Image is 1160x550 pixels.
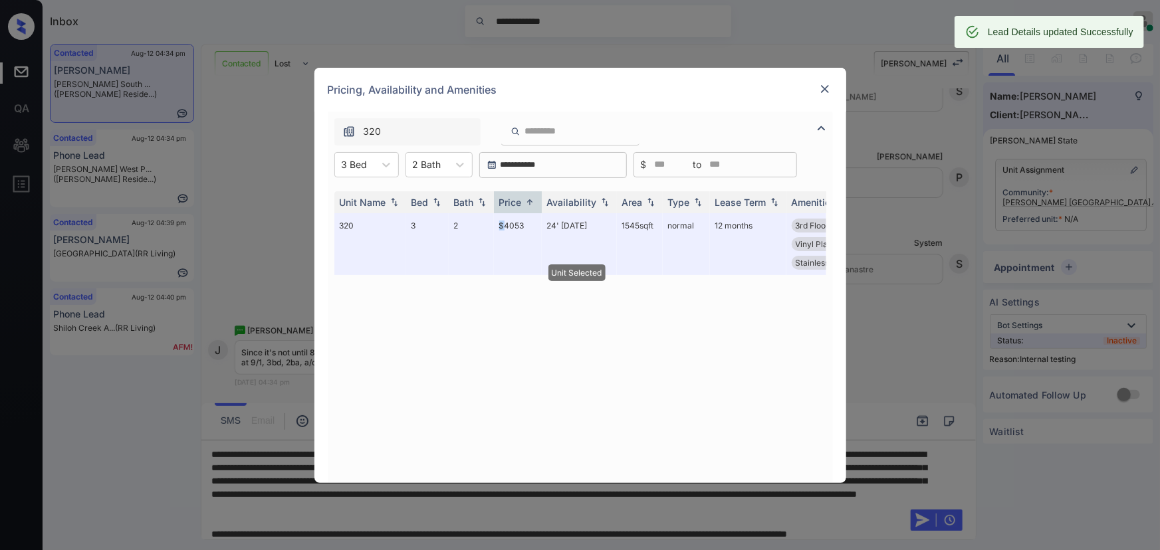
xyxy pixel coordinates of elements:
img: sorting [523,197,536,207]
div: Amenities [792,197,836,208]
td: 3 [406,213,449,275]
div: Lease Term [715,197,766,208]
img: icon-zuma [511,126,521,137]
td: 12 months [710,213,786,275]
span: $ [641,157,647,172]
img: sorting [644,197,657,207]
div: Type [668,197,690,208]
div: Availability [547,197,597,208]
img: icon-zuma [814,120,830,136]
div: Bed [411,197,429,208]
img: sorting [768,197,781,207]
img: close [818,82,832,96]
div: Area [622,197,643,208]
span: Vinyl Plank - N... [796,239,858,249]
div: Price [499,197,522,208]
div: Pricing, Availability and Amenities [314,68,846,112]
td: 1545 sqft [617,213,663,275]
div: Lead Details updated Successfully [988,20,1133,44]
img: sorting [430,197,443,207]
span: to [693,157,702,172]
td: 320 [334,213,406,275]
div: Unit Name [340,197,386,208]
td: 24' [DATE] [542,213,617,275]
td: 2 [449,213,494,275]
span: Stainless Steel... [796,258,857,268]
span: 3rd Floor [796,221,830,230]
img: sorting [691,197,705,207]
img: sorting [388,197,401,207]
img: icon-zuma [342,125,356,138]
td: normal [663,213,710,275]
img: sorting [598,197,612,207]
img: sorting [475,197,489,207]
td: $4053 [494,213,542,275]
div: Bath [454,197,474,208]
span: 320 [364,124,382,139]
